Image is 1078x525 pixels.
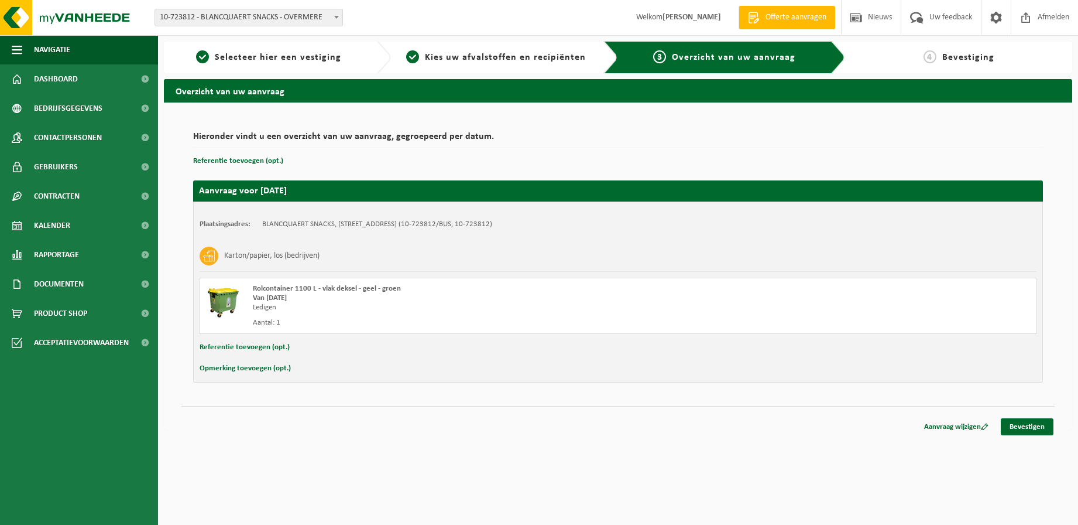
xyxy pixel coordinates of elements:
strong: Aanvraag voor [DATE] [199,186,287,196]
span: Dashboard [34,64,78,94]
span: Kalender [34,211,70,240]
a: Aanvraag wijzigen [915,418,997,435]
span: Overzicht van uw aanvraag [672,53,795,62]
span: Contactpersonen [34,123,102,152]
h2: Hieronder vindt u een overzicht van uw aanvraag, gegroepeerd per datum. [193,132,1043,148]
span: 10-723812 - BLANCQUAERT SNACKS - OVERMERE [155,9,343,26]
div: Ledigen [253,303,665,312]
span: Selecteer hier een vestiging [215,53,341,62]
a: Bevestigen [1001,418,1053,435]
button: Opmerking toevoegen (opt.) [200,361,291,376]
strong: Plaatsingsadres: [200,220,250,228]
span: 3 [653,50,666,63]
td: BLANCQUAERT SNACKS, [STREET_ADDRESS] (10-723812/BUS, 10-723812) [262,220,492,229]
span: 4 [923,50,936,63]
h3: Karton/papier, los (bedrijven) [224,247,320,265]
span: Gebruikers [34,152,78,182]
span: 2 [406,50,419,63]
strong: Van [DATE] [253,294,287,302]
h2: Overzicht van uw aanvraag [164,79,1072,102]
div: Aantal: 1 [253,318,665,328]
span: Bevestiging [942,53,994,62]
strong: [PERSON_NAME] [662,13,721,22]
span: Navigatie [34,35,70,64]
a: 2Kies uw afvalstoffen en recipiënten [397,50,595,64]
button: Referentie toevoegen (opt.) [193,154,283,169]
a: Offerte aanvragen [739,6,835,29]
a: 1Selecteer hier een vestiging [170,50,368,64]
span: Rolcontainer 1100 L - vlak deksel - geel - groen [253,285,401,292]
span: Product Shop [34,299,87,328]
button: Referentie toevoegen (opt.) [200,340,290,355]
img: WB-1100-HPE-GN-50.png [206,284,241,319]
span: Acceptatievoorwaarden [34,328,129,357]
span: Contracten [34,182,80,211]
span: 10-723812 - BLANCQUAERT SNACKS - OVERMERE [155,9,342,26]
span: Rapportage [34,240,79,270]
span: Bedrijfsgegevens [34,94,102,123]
span: Documenten [34,270,84,299]
span: Kies uw afvalstoffen en recipiënten [425,53,586,62]
span: Offerte aanvragen [763,12,829,23]
span: 1 [196,50,209,63]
